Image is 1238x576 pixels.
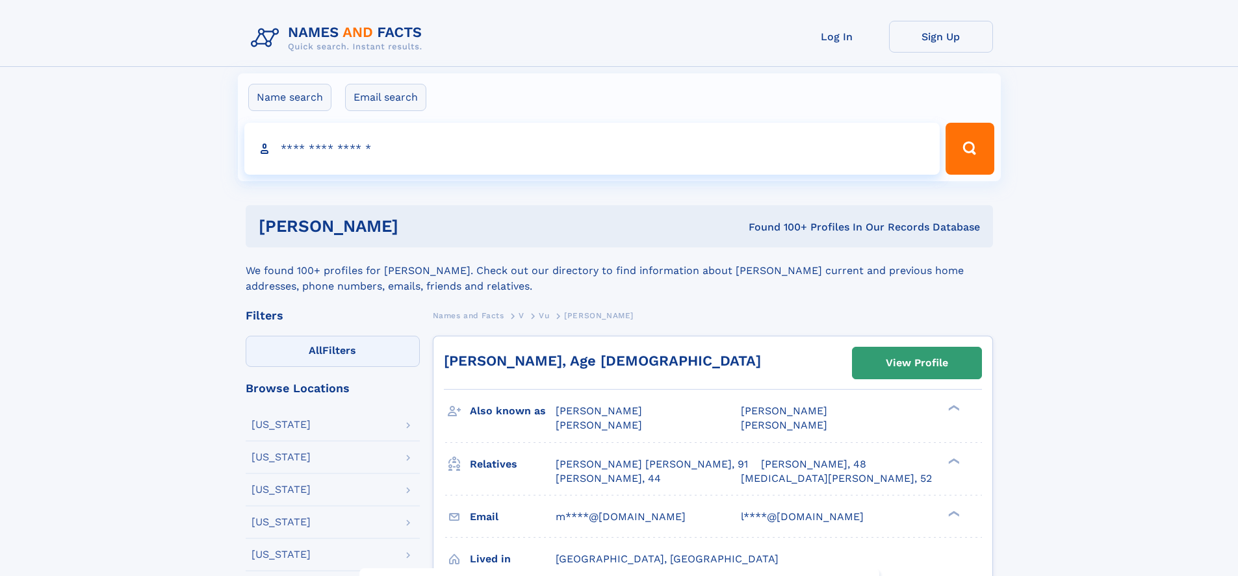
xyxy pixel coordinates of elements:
[564,311,634,320] span: [PERSON_NAME]
[470,453,556,475] h3: Relatives
[246,382,420,394] div: Browse Locations
[945,404,961,412] div: ❯
[556,419,642,431] span: [PERSON_NAME]
[251,517,311,527] div: [US_STATE]
[539,311,549,320] span: Vu
[519,311,524,320] span: V
[251,484,311,495] div: [US_STATE]
[433,307,504,323] a: Names and Facts
[248,84,331,111] label: Name search
[470,548,556,570] h3: Lived in
[251,419,311,430] div: [US_STATE]
[556,405,642,417] span: [PERSON_NAME]
[889,21,993,53] a: Sign Up
[246,336,420,367] label: Filters
[470,400,556,422] h3: Also known as
[556,553,779,565] span: [GEOGRAPHIC_DATA], [GEOGRAPHIC_DATA]
[470,506,556,528] h3: Email
[573,220,980,234] div: Found 100+ Profiles In Our Records Database
[519,307,524,323] a: V
[246,310,420,321] div: Filters
[251,549,311,560] div: [US_STATE]
[345,84,426,111] label: Email search
[251,452,311,462] div: [US_STATE]
[444,353,761,369] a: [PERSON_NAME], Age [DEMOGRAPHIC_DATA]
[556,457,748,471] a: [PERSON_NAME] [PERSON_NAME], 91
[309,344,322,357] span: All
[785,21,889,53] a: Log In
[886,348,948,378] div: View Profile
[761,457,866,471] a: [PERSON_NAME], 48
[741,471,932,486] a: [MEDICAL_DATA][PERSON_NAME], 52
[259,218,574,234] h1: [PERSON_NAME]
[946,123,994,175] button: Search Button
[246,247,993,294] div: We found 100+ profiles for [PERSON_NAME]. Check out our directory to find information about [PERS...
[556,471,661,486] a: [PERSON_NAME], 44
[244,123,940,175] input: search input
[246,21,433,56] img: Logo Names and Facts
[853,347,981,379] a: View Profile
[945,457,961,465] div: ❯
[741,419,827,431] span: [PERSON_NAME]
[741,405,827,417] span: [PERSON_NAME]
[539,307,549,323] a: Vu
[945,509,961,518] div: ❯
